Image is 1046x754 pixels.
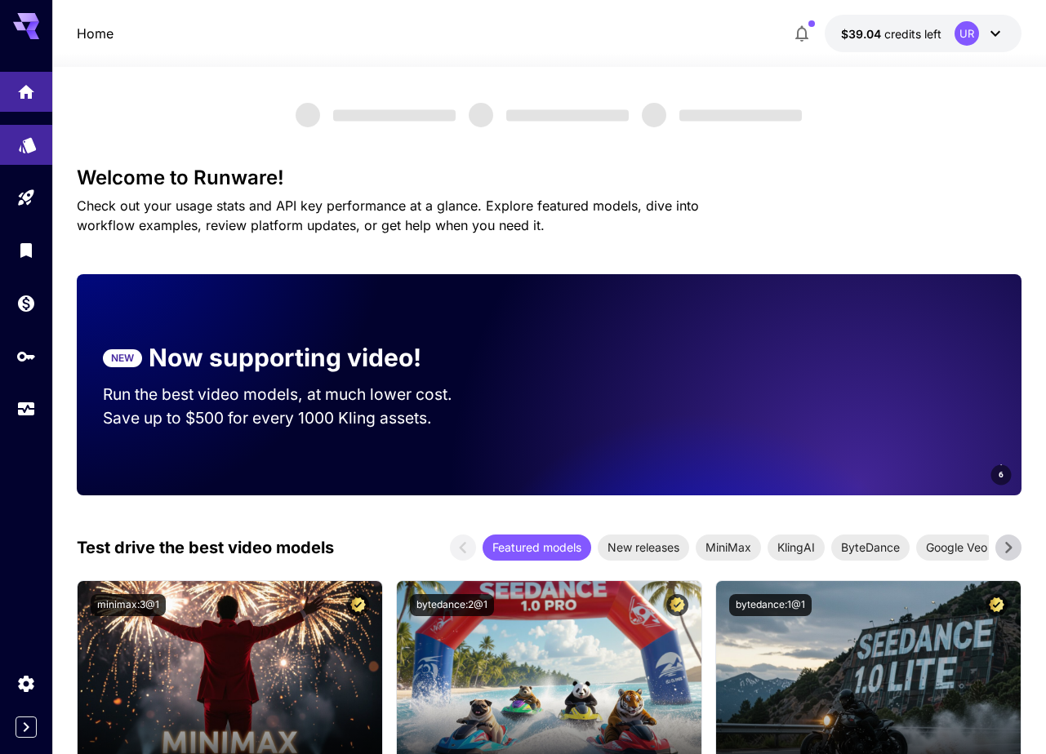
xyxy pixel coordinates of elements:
[103,406,483,430] p: Save up to $500 for every 1000 Kling assets.
[841,25,941,42] div: $39.04075
[696,539,761,556] span: MiniMax
[666,594,688,616] button: Certified Model – Vetted for best performance and includes a commercial license.
[103,383,483,406] p: Run the best video models, at much lower cost.
[831,534,910,561] div: ByteDance
[16,399,36,419] div: Usage
[16,673,36,694] div: Settings
[768,539,825,556] span: KlingAI
[598,534,689,561] div: New releases
[410,594,494,616] button: bytedance:2@1
[77,535,334,560] p: Test drive the best video models
[77,166,1021,189] h3: Welcome to Runware!
[986,594,1008,616] button: Certified Model – Vetted for best performance and includes a commercial license.
[999,468,1004,481] span: 6
[16,293,36,313] div: Wallet
[16,188,36,208] div: Playground
[916,539,997,556] span: Google Veo
[149,339,421,376] p: Now supporting video!
[831,539,910,556] span: ByteDance
[825,15,1022,52] button: $39.04075UR
[347,594,369,616] button: Certified Model – Vetted for best performance and includes a commercial license.
[16,346,36,366] div: API Keys
[16,716,37,738] button: Expand sidebar
[16,77,36,97] div: Home
[955,21,979,46] div: UR
[77,197,699,233] span: Check out your usage stats and API key performance at a glance. Explore featured models, dive int...
[696,534,761,561] div: MiniMax
[77,24,114,43] nav: breadcrumb
[483,534,591,561] div: Featured models
[16,240,36,260] div: Library
[729,594,812,616] button: bytedance:1@1
[768,534,825,561] div: KlingAI
[483,539,591,556] span: Featured models
[884,27,941,41] span: credits left
[91,594,166,616] button: minimax:3@1
[77,24,114,43] a: Home
[916,534,997,561] div: Google Veo
[18,130,38,150] div: Models
[111,351,134,366] p: NEW
[841,27,884,41] span: $39.04
[598,539,689,556] span: New releases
